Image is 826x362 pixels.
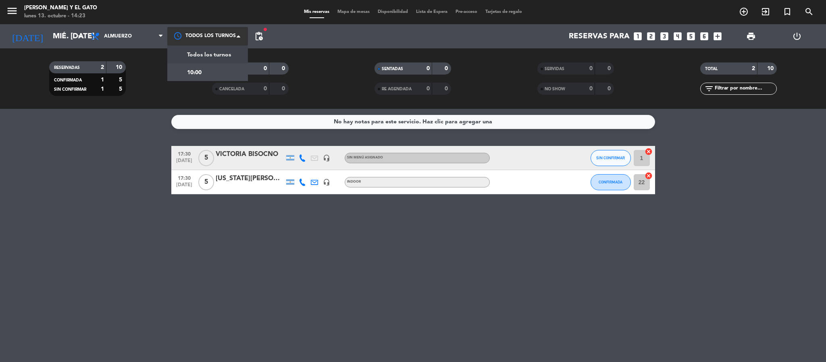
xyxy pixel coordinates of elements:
[75,31,85,41] i: arrow_drop_down
[174,182,194,191] span: [DATE]
[739,7,749,17] i: add_circle_outline
[752,66,755,71] strong: 2
[608,86,612,92] strong: 0
[101,64,104,70] strong: 2
[545,87,565,91] span: NO SHOW
[659,31,670,42] i: looks_3
[282,86,287,92] strong: 0
[187,50,231,60] span: Todos los turnos
[445,66,449,71] strong: 0
[712,31,723,42] i: add_box
[334,117,492,127] div: No hay notas para este servicio. Haz clic para agregar una
[591,150,631,166] button: SIN CONFIRMAR
[591,174,631,190] button: CONFIRMADA
[119,86,124,92] strong: 5
[264,66,267,71] strong: 0
[589,66,593,71] strong: 0
[323,154,330,162] i: headset_mic
[714,84,776,93] input: Filtrar por nombre...
[792,31,802,41] i: power_settings_new
[101,77,104,83] strong: 1
[704,84,714,94] i: filter_list
[174,173,194,182] span: 17:30
[104,33,132,39] span: Almuerzo
[6,5,18,17] i: menu
[451,10,481,14] span: Pre-acceso
[767,66,775,71] strong: 10
[599,180,622,184] span: CONFIRMADA
[382,67,403,71] span: SENTADAS
[645,148,653,156] i: cancel
[6,27,49,45] i: [DATE]
[608,66,612,71] strong: 0
[24,12,97,20] div: lunes 13. octubre - 14:23
[333,10,374,14] span: Mapa de mesas
[774,24,820,48] div: LOG OUT
[54,66,80,70] span: RESERVADAS
[686,31,696,42] i: looks_5
[347,156,383,159] span: Sin menú asignado
[427,86,430,92] strong: 0
[119,77,124,83] strong: 5
[323,179,330,186] i: headset_mic
[445,86,449,92] strong: 0
[54,78,82,82] span: CONFIRMADA
[645,172,653,180] i: cancel
[101,86,104,92] strong: 1
[412,10,451,14] span: Lista de Espera
[24,4,97,12] div: [PERSON_NAME] y El Gato
[746,31,756,41] span: print
[596,156,625,160] span: SIN CONFIRMAR
[699,31,709,42] i: looks_6
[300,10,333,14] span: Mis reservas
[6,5,18,20] button: menu
[174,149,194,158] span: 17:30
[187,68,202,77] span: 10:00
[116,64,124,70] strong: 10
[198,150,214,166] span: 5
[761,7,770,17] i: exit_to_app
[347,180,361,183] span: INDOOR
[263,27,268,32] span: fiber_manual_record
[198,174,214,190] span: 5
[174,158,194,167] span: [DATE]
[219,87,244,91] span: CANCELADA
[374,10,412,14] span: Disponibilidad
[545,67,564,71] span: SERVIDAS
[264,86,267,92] strong: 0
[804,7,814,17] i: search
[216,149,284,160] div: VICTORIA BISOCNO
[254,31,264,41] span: pending_actions
[646,31,656,42] i: looks_two
[427,66,430,71] strong: 0
[705,67,718,71] span: TOTAL
[54,87,86,92] span: SIN CONFIRMAR
[282,66,287,71] strong: 0
[481,10,526,14] span: Tarjetas de regalo
[782,7,792,17] i: turned_in_not
[569,32,630,41] span: Reservas para
[672,31,683,42] i: looks_4
[216,173,284,184] div: [US_STATE][PERSON_NAME]
[633,31,643,42] i: looks_one
[382,87,412,91] span: RE AGENDADA
[589,86,593,92] strong: 0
